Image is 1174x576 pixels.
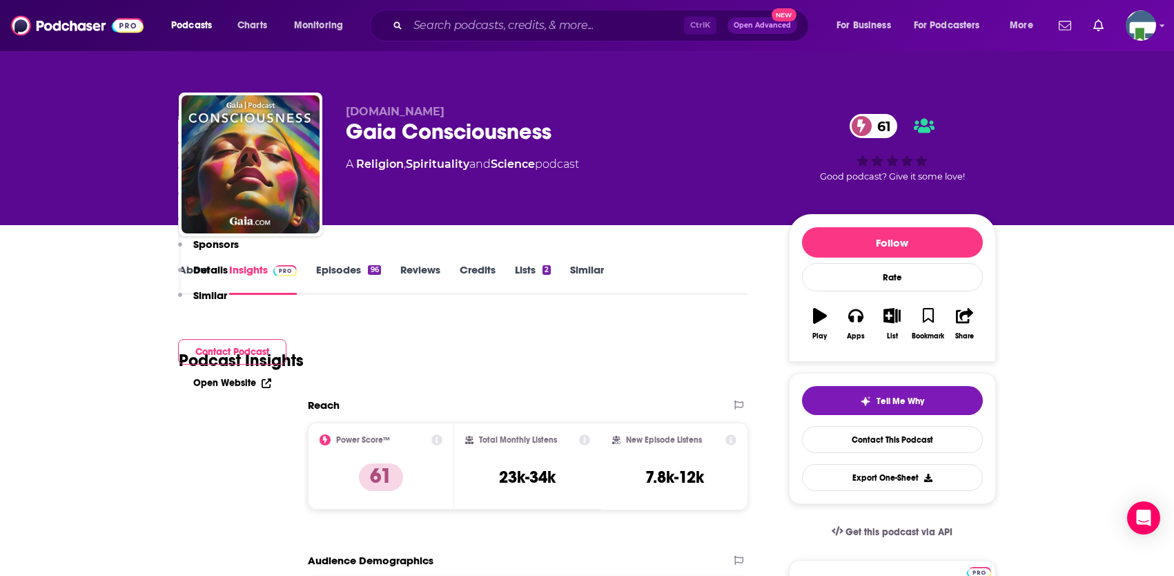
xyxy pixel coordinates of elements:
span: For Business [837,16,891,35]
a: Open Website [193,377,271,389]
a: Credits [460,263,496,295]
span: Get this podcast via API [845,526,952,538]
img: Gaia Consciousness [182,95,320,233]
a: Lists2 [515,263,551,295]
div: Search podcasts, credits, & more... [383,10,822,41]
a: Contact This Podcast [802,426,983,453]
div: Apps [847,332,865,340]
span: , [404,157,406,171]
h2: Audience Demographics [308,554,433,567]
button: Contact Podcast [178,339,286,365]
button: open menu [905,15,1000,37]
p: Details [193,263,228,276]
button: Apps [838,299,874,349]
button: Open AdvancedNew [727,17,797,34]
div: Open Intercom Messenger [1127,501,1160,535]
a: Show notifications dropdown [1088,14,1109,37]
a: Science [491,157,535,171]
div: 2 [542,265,551,275]
a: Reviews [400,263,440,295]
span: Charts [237,16,267,35]
button: open menu [1000,15,1050,37]
input: Search podcasts, credits, & more... [408,15,684,37]
h3: 23k-34k [499,467,556,488]
img: User Profile [1126,10,1156,41]
span: 61 [863,114,898,138]
a: 61 [850,114,898,138]
div: Rate [802,263,983,291]
p: Similar [193,289,227,302]
span: [DOMAIN_NAME] [346,105,444,118]
button: Show profile menu [1126,10,1156,41]
a: Get this podcast via API [821,515,964,549]
div: Bookmark [912,332,944,340]
button: tell me why sparkleTell Me Why [802,386,983,415]
p: 61 [359,463,403,491]
span: Ctrl K [684,17,716,35]
div: 96 [368,265,380,275]
button: Follow [802,227,983,258]
a: Spirituality [406,157,469,171]
a: Charts [228,15,275,37]
h3: 7.8k-12k [645,467,704,488]
h2: Power Score™ [336,435,390,445]
button: Details [178,263,228,289]
span: New [772,8,796,21]
img: Podchaser - Follow, Share and Rate Podcasts [11,12,144,39]
button: Similar [178,289,227,314]
button: open menu [284,15,361,37]
a: Episodes96 [316,263,380,295]
div: 61Good podcast? Give it some love! [789,105,996,191]
div: Share [955,332,974,340]
div: Play [812,332,827,340]
div: A podcast [346,156,579,173]
span: Good podcast? Give it some love! [820,171,965,182]
span: Podcasts [171,16,212,35]
button: open menu [162,15,230,37]
span: More [1010,16,1033,35]
h2: Reach [308,399,340,412]
a: Show notifications dropdown [1053,14,1077,37]
button: Export One-Sheet [802,464,983,491]
button: List [874,299,910,349]
span: Tell Me Why [877,396,924,407]
span: Logged in as KCMedia [1126,10,1156,41]
span: Open Advanced [734,22,791,29]
h2: Total Monthly Listens [479,435,557,445]
button: Play [802,299,838,349]
button: Bookmark [910,299,946,349]
a: Religion [356,157,404,171]
span: Monitoring [294,16,343,35]
h2: New Episode Listens [626,435,702,445]
span: and [469,157,491,171]
button: open menu [827,15,908,37]
a: Similar [570,263,604,295]
img: tell me why sparkle [860,396,871,407]
button: Share [946,299,982,349]
div: List [887,332,898,340]
span: For Podcasters [914,16,980,35]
